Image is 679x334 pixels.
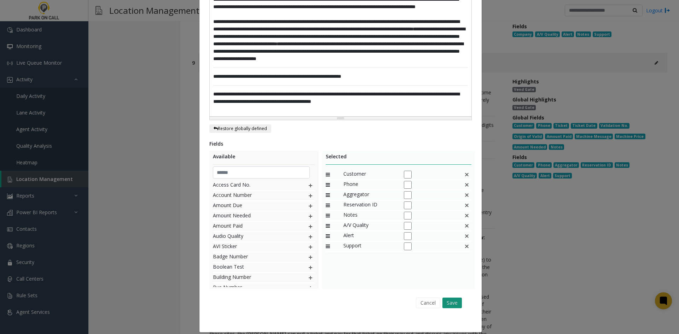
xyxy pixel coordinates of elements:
[464,201,470,210] img: false
[308,253,313,262] img: plusIcon.svg
[213,263,293,272] span: Boolean Test
[213,232,293,241] span: Audio Quality
[343,211,396,220] span: Notes
[464,221,470,230] img: This is a default field and cannot be deleted.
[213,273,293,282] span: Building Number
[343,242,396,251] span: Support
[213,253,293,262] span: Badge Number
[213,191,293,200] span: Account Number
[343,170,396,179] span: Customer
[464,242,470,251] img: This is a default field and cannot be deleted.
[209,124,271,133] button: Restore globally defined
[464,232,470,241] img: This is a default field and cannot be deleted.
[416,298,440,308] button: Cancel
[464,211,470,220] img: This is a default field and cannot be deleted.
[308,273,313,282] img: plusIcon.svg
[343,201,396,210] span: Reservation ID
[308,263,313,272] img: plusIcon.svg
[213,181,293,190] span: Access Card No.
[213,222,293,231] span: Amount Paid
[308,222,313,231] img: plusIcon.svg
[442,298,462,308] button: Save
[213,242,293,252] span: AVI Sticker
[308,191,313,200] img: plusIcon.svg
[213,201,293,211] span: Amount Due
[308,283,313,293] img: plusIcon.svg
[308,181,313,190] img: plusIcon.svg
[343,221,396,230] span: A/V Quality
[464,180,470,189] img: false
[213,212,293,221] span: Amount Needed
[308,201,313,211] img: plusIcon.svg
[308,242,313,252] img: plusIcon.svg
[343,180,396,189] span: Phone
[210,117,471,120] div: Resize
[343,191,396,200] span: Aggregator
[343,232,396,241] span: Alert
[308,212,313,221] img: plusIcon.svg
[213,153,315,165] div: Available
[308,232,313,241] img: plusIcon.svg
[464,170,470,179] img: false
[209,140,472,147] div: Fields
[213,283,293,293] span: Bus Number
[326,153,472,165] div: Selected
[464,191,470,200] img: false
